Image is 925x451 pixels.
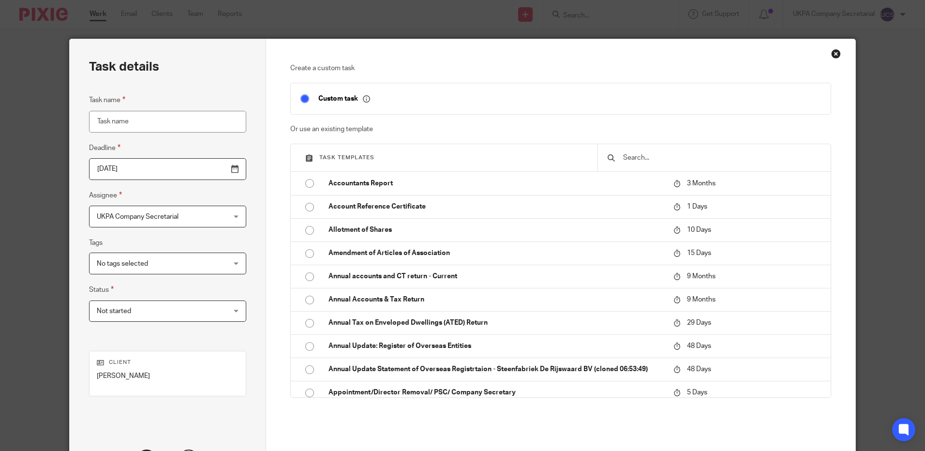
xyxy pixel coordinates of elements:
[687,296,716,303] span: 9 Months
[89,158,246,180] input: Pick a date
[328,248,664,258] p: Amendment of Articles of Association
[687,180,716,187] span: 3 Months
[290,124,831,134] p: Or use an existing template
[97,260,148,267] span: No tags selected
[89,284,114,295] label: Status
[687,319,711,326] span: 29 Days
[687,389,707,396] span: 5 Days
[687,226,711,233] span: 10 Days
[328,202,664,211] p: Account Reference Certificate
[97,359,239,366] p: Client
[622,152,821,163] input: Search...
[97,213,179,220] span: UKPA Company Secretarial
[831,49,841,59] div: Close this dialog window
[328,295,664,304] p: Annual Accounts & Tax Return
[687,203,707,210] span: 1 Days
[687,366,711,373] span: 48 Days
[89,94,125,105] label: Task name
[89,59,159,75] h2: Task details
[97,308,131,315] span: Not started
[97,371,239,381] p: [PERSON_NAME]
[687,343,711,349] span: 48 Days
[319,155,374,160] span: Task templates
[687,273,716,280] span: 9 Months
[328,364,664,374] p: Annual Update Statement of Overseas Registrtaion - Steenfabriek De Rijswaard BV (cloned 06:53:49)
[318,94,370,103] p: Custom task
[328,179,664,188] p: Accountants Report
[328,341,664,351] p: Annual Update: Register of Overseas Entities
[328,225,664,235] p: Allotment of Shares
[328,271,664,281] p: Annual accounts and CT return - Current
[89,142,120,153] label: Deadline
[328,318,664,328] p: Annual Tax on Enveloped Dwellings (ATED) Return
[89,238,103,248] label: Tags
[687,250,711,256] span: 15 Days
[89,190,122,201] label: Assignee
[89,111,246,133] input: Task name
[290,63,831,73] p: Create a custom task
[328,388,664,397] p: Appointment/Director Removal/ PSC/ Company Secretary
